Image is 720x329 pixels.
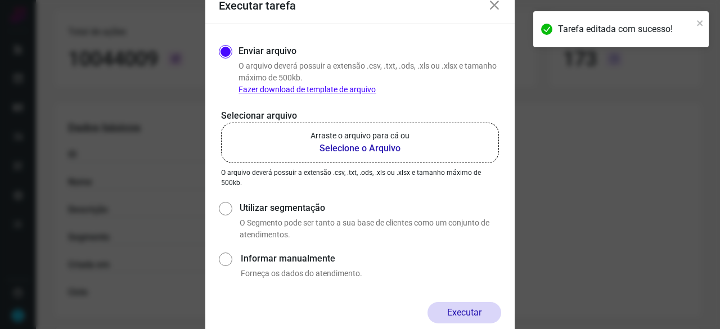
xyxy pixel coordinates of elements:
button: Executar [427,302,501,323]
button: close [696,16,704,29]
label: Enviar arquivo [238,44,296,58]
p: O arquivo deverá possuir a extensão .csv, .txt, .ods, .xls ou .xlsx e tamanho máximo de 500kb. [221,168,499,188]
p: Arraste o arquivo para cá ou [310,130,409,142]
label: Utilizar segmentação [240,201,501,215]
label: Informar manualmente [241,252,501,265]
b: Selecione o Arquivo [310,142,409,155]
p: O Segmento pode ser tanto a sua base de clientes como um conjunto de atendimentos. [240,217,501,241]
a: Fazer download de template de arquivo [238,85,376,94]
div: Tarefa editada com sucesso! [558,22,693,36]
p: O arquivo deverá possuir a extensão .csv, .txt, .ods, .xls ou .xlsx e tamanho máximo de 500kb. [238,60,501,96]
p: Forneça os dados do atendimento. [241,268,501,280]
p: Selecionar arquivo [221,109,499,123]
